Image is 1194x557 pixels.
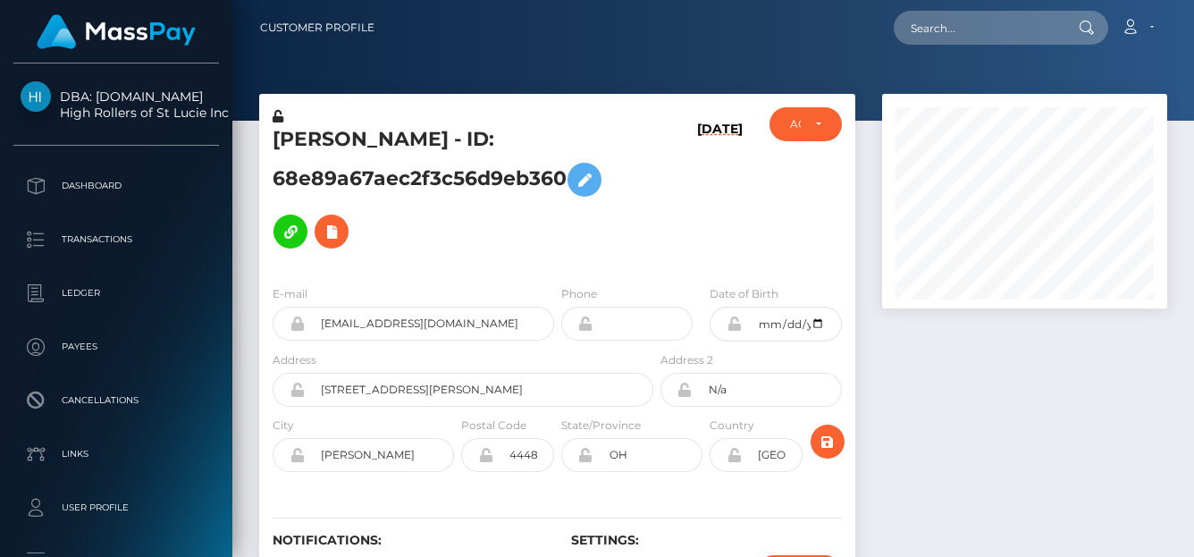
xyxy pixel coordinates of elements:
img: MassPay Logo [37,14,196,49]
p: Dashboard [21,173,212,199]
a: Ledger [13,271,219,316]
p: Links [21,441,212,468]
div: ACTIVE [790,117,801,131]
img: High Rollers of St Lucie Inc [21,81,51,112]
p: Transactions [21,226,212,253]
label: Date of Birth [710,286,778,302]
label: Postal Code [461,418,526,434]
a: User Profile [13,485,219,530]
a: Dashboard [13,164,219,208]
label: State/Province [561,418,641,434]
h6: Settings: [571,533,843,548]
p: Cancellations [21,387,212,414]
a: Cancellations [13,378,219,423]
label: City [273,418,294,434]
p: Ledger [21,280,212,307]
label: Address 2 [660,352,713,368]
a: Transactions [13,217,219,262]
label: E-mail [273,286,307,302]
h6: [DATE] [697,122,743,264]
label: Country [710,418,754,434]
h6: Notifications: [273,533,544,548]
span: DBA: [DOMAIN_NAME] High Rollers of St Lucie Inc [13,89,219,121]
p: Payees [21,333,212,360]
a: Customer Profile [260,9,374,46]
label: Address [273,352,316,368]
a: Payees [13,325,219,369]
input: Search... [894,11,1062,45]
label: Phone [561,286,597,302]
p: User Profile [21,494,212,521]
button: ACTIVE [769,107,842,141]
h5: [PERSON_NAME] - ID: 68e89a67aec2f3c56d9eb360 [273,126,643,257]
a: Links [13,432,219,477]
